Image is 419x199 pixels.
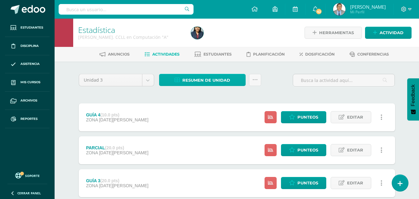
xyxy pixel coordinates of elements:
[5,19,50,37] a: Estudiantes
[100,49,130,59] a: Anuncios
[297,144,318,156] span: Punteos
[20,25,43,30] span: Estudiantes
[86,150,98,155] span: ZONA
[5,55,50,74] a: Asistencia
[20,43,39,48] span: Disciplina
[350,4,386,10] span: [PERSON_NAME]
[350,49,389,59] a: Conferencias
[20,98,37,103] span: Archivos
[108,52,130,57] span: Anuncios
[84,74,137,86] span: Unidad 3
[78,25,184,34] h1: Estadística
[5,37,50,55] a: Disciplina
[17,191,41,195] span: Cerrar panel
[315,8,322,15] span: 42
[159,74,246,86] a: Resumen de unidad
[281,177,326,189] a: Punteos
[347,111,363,123] span: Editar
[297,111,318,123] span: Punteos
[350,9,386,15] span: Mi Perfil
[281,111,326,123] a: Punteos
[293,74,394,86] input: Busca la actividad aquí...
[182,75,230,86] span: Resumen de unidad
[247,49,285,59] a: Planificación
[305,27,362,39] a: Herramientas
[152,52,180,57] span: Actividades
[297,177,318,189] span: Punteos
[407,78,419,120] button: Feedback - Mostrar encuesta
[86,178,148,183] div: GUÍA 3
[347,144,363,156] span: Editar
[281,144,326,156] a: Punteos
[20,61,40,66] span: Asistencia
[59,4,194,15] input: Busca un usuario...
[99,117,148,122] span: [DATE][PERSON_NAME]
[99,150,148,155] span: [DATE][PERSON_NAME]
[300,49,335,59] a: Dosificación
[100,178,119,183] strong: (20.0 pts)
[79,74,154,86] a: Unidad 3
[194,49,232,59] a: Estudiantes
[25,174,40,178] span: Soporte
[5,92,50,110] a: Archivos
[191,27,203,39] img: ca3ad227f55af3bb086f51689681d123.png
[20,80,40,85] span: Mis cursos
[99,183,148,188] span: [DATE][PERSON_NAME]
[86,112,148,117] div: GUÍA 4
[100,112,119,117] strong: (10.0 pts)
[5,73,50,92] a: Mis cursos
[86,117,98,122] span: ZONA
[86,183,98,188] span: ZONA
[145,49,180,59] a: Actividades
[203,52,232,57] span: Estudiantes
[7,171,47,179] a: Soporte
[20,116,38,121] span: Reportes
[305,52,335,57] span: Dosificación
[5,110,50,128] a: Reportes
[78,25,115,35] a: Estadística
[253,52,285,57] span: Planificación
[78,34,184,40] div: Quinto Bach. CCLL en Computación 'A'
[333,3,345,16] img: 219bdcb1a3e4d06700ae7d5ab62fa881.png
[410,84,416,106] span: Feedback
[319,27,354,38] span: Herramientas
[86,145,148,150] div: PARCIAL
[105,145,124,150] strong: (20.0 pts)
[365,27,412,39] a: Actividad
[380,27,403,38] span: Actividad
[347,177,363,189] span: Editar
[357,52,389,57] span: Conferencias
